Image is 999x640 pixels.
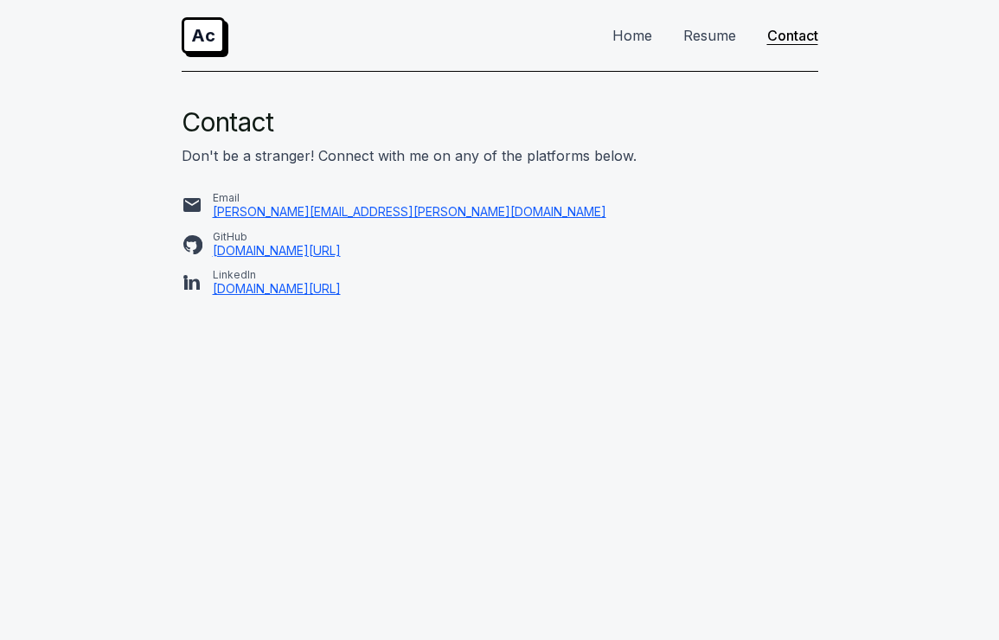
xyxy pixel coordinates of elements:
[612,27,652,44] a: Home
[213,191,606,204] span: Email
[213,281,341,297] a: LinkedIn
[182,17,225,54] a: Ac
[213,230,341,243] span: GitHub
[182,106,818,138] h1: Contact
[182,144,818,167] p: Don't be a stranger! Connect with me on any of the platforms below.
[213,243,341,259] a: GitHub
[767,27,818,44] a: Contact
[213,204,606,220] a: Email
[599,25,818,46] ul: Primary
[213,268,341,281] span: LinkedIn
[683,27,736,44] a: Resume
